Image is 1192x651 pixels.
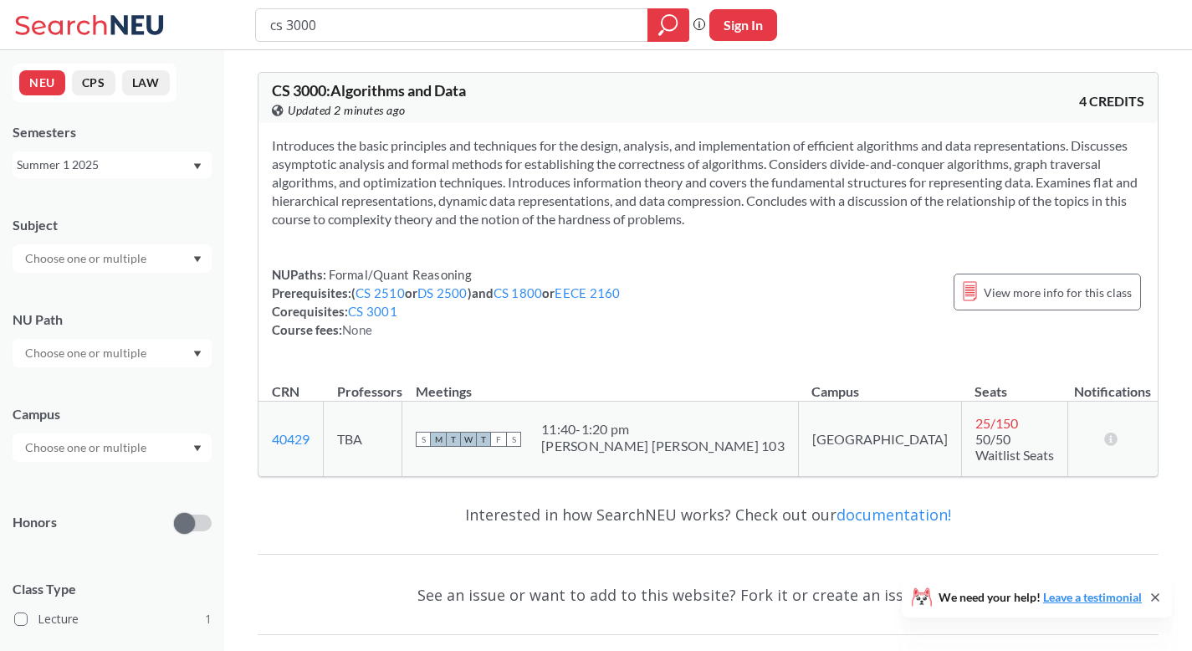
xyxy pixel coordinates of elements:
[17,343,157,363] input: Choose one or multiple
[272,81,466,100] span: CS 3000 : Algorithms and Data
[269,11,636,39] input: Class, professor, course number, "phrase"
[13,433,212,462] div: Dropdown arrow
[13,405,212,423] div: Campus
[193,351,202,357] svg: Dropdown arrow
[494,285,543,300] a: CS 1800
[541,421,785,438] div: 11:40 - 1:20 pm
[258,571,1159,619] div: See an issue or want to add to this website? Fork it or create an issue on .
[709,9,777,41] button: Sign In
[14,608,212,630] label: Lecture
[984,282,1132,303] span: View more info for this class
[324,366,402,402] th: Professors
[431,432,446,447] span: M
[798,402,961,477] td: [GEOGRAPHIC_DATA]
[193,256,202,263] svg: Dropdown arrow
[17,438,157,458] input: Choose one or multiple
[272,136,1144,228] section: Introduces the basic principles and techniques for the design, analysis, and implementation of ef...
[348,304,397,319] a: CS 3001
[975,431,1054,463] span: 50/50 Waitlist Seats
[506,432,521,447] span: S
[13,151,212,178] div: Summer 1 2025Dropdown arrow
[193,163,202,170] svg: Dropdown arrow
[356,285,405,300] a: CS 2510
[836,505,951,525] a: documentation!
[72,70,115,95] button: CPS
[1079,92,1144,110] span: 4 CREDITS
[272,265,621,339] div: NUPaths: Prerequisites: ( or ) and or Corequisites: Course fees:
[13,244,212,273] div: Dropdown arrow
[417,285,468,300] a: DS 2500
[205,610,212,628] span: 1
[13,580,212,598] span: Class Type
[326,267,472,282] span: Formal/Quant Reasoning
[555,285,620,300] a: EECE 2160
[13,339,212,367] div: Dropdown arrow
[658,13,678,37] svg: magnifying glass
[342,322,372,337] span: None
[1068,366,1159,402] th: Notifications
[798,366,961,402] th: Campus
[272,382,299,401] div: CRN
[13,123,212,141] div: Semesters
[13,310,212,329] div: NU Path
[416,432,431,447] span: S
[17,156,192,174] div: Summer 1 2025
[122,70,170,95] button: LAW
[446,432,461,447] span: T
[324,402,402,477] td: TBA
[13,513,57,532] p: Honors
[258,490,1159,539] div: Interested in how SearchNEU works? Check out our
[19,70,65,95] button: NEU
[491,432,506,447] span: F
[939,592,1142,603] span: We need your help!
[961,366,1067,402] th: Seats
[17,249,157,269] input: Choose one or multiple
[1043,590,1142,604] a: Leave a testimonial
[13,216,212,234] div: Subject
[461,432,476,447] span: W
[975,415,1018,431] span: 25 / 150
[402,366,799,402] th: Meetings
[288,101,406,120] span: Updated 2 minutes ago
[476,432,491,447] span: T
[541,438,785,454] div: [PERSON_NAME] [PERSON_NAME] 103
[193,445,202,452] svg: Dropdown arrow
[272,431,310,447] a: 40429
[647,8,689,42] div: magnifying glass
